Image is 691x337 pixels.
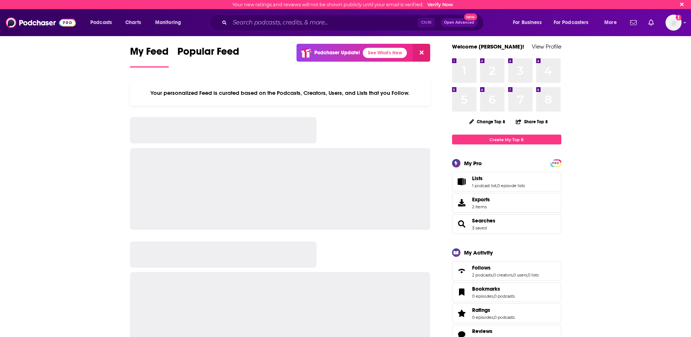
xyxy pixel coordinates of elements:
[494,294,515,299] a: 0 podcasts
[6,16,76,30] img: Podchaser - Follow, Share and Rate Podcasts
[130,81,431,105] div: Your personalized Feed is curated based on the Podcasts, Creators, Users, and Lists that you Follow.
[554,18,589,28] span: For Podcasters
[513,18,542,28] span: For Business
[85,17,121,28] button: open menu
[465,117,510,126] button: Change Top 8
[444,21,474,24] span: Open Advanced
[363,48,407,58] a: See What's New
[121,17,145,28] a: Charts
[452,135,561,144] a: Create My Top 8
[599,17,626,28] button: open menu
[217,14,491,31] div: Search podcasts, credits, & more...
[666,15,682,31] span: Logged in as jbarbour
[155,18,181,28] span: Monitoring
[472,183,496,188] a: 1 podcast list
[452,43,524,50] a: Welcome [PERSON_NAME]!
[452,303,561,323] span: Ratings
[452,214,561,234] span: Searches
[472,264,491,271] span: Follows
[177,45,239,67] a: Popular Feed
[472,272,492,278] a: 2 podcasts
[452,193,561,213] a: Exports
[513,272,513,278] span: ,
[472,264,539,271] a: Follows
[497,183,525,188] a: 0 episode lists
[493,272,513,278] a: 0 creators
[666,15,682,31] button: Show profile menu
[130,45,169,67] a: My Feed
[464,13,477,20] span: New
[472,307,515,313] a: Ratings
[455,266,469,276] a: Follows
[551,160,560,166] a: PRO
[666,15,682,31] img: User Profile
[508,17,551,28] button: open menu
[455,219,469,229] a: Searches
[455,177,469,187] a: Lists
[527,272,528,278] span: ,
[455,308,469,318] a: Ratings
[494,315,515,320] a: 0 podcasts
[472,286,500,292] span: Bookmarks
[452,172,561,191] span: Lists
[455,198,469,208] span: Exports
[125,18,141,28] span: Charts
[177,45,239,62] span: Popular Feed
[528,272,539,278] a: 0 lists
[645,16,657,29] a: Show notifications dropdown
[472,328,492,334] span: Reviews
[464,249,493,256] div: My Activity
[314,50,360,56] p: Podchaser Update!
[472,286,515,292] a: Bookmarks
[604,18,617,28] span: More
[472,196,490,203] span: Exports
[493,315,494,320] span: ,
[472,217,495,224] a: Searches
[627,16,640,29] a: Show notifications dropdown
[90,18,112,28] span: Podcasts
[452,261,561,281] span: Follows
[515,115,548,129] button: Share Top 8
[496,183,497,188] span: ,
[455,287,469,297] a: Bookmarks
[427,2,453,7] a: Verify Now
[472,307,490,313] span: Ratings
[472,175,483,182] span: Lists
[472,294,493,299] a: 0 episodes
[130,45,169,62] span: My Feed
[472,315,493,320] a: 0 episodes
[513,272,527,278] a: 0 users
[441,18,478,27] button: Open AdvancedNew
[532,43,561,50] a: View Profile
[472,204,490,209] span: 2 items
[472,328,515,334] a: Reviews
[472,175,525,182] a: Lists
[551,160,560,166] span: PRO
[418,18,435,27] span: Ctrl K
[676,15,682,20] svg: Email not verified
[472,225,487,231] a: 3 saved
[493,294,494,299] span: ,
[492,272,493,278] span: ,
[150,17,191,28] button: open menu
[549,17,599,28] button: open menu
[464,160,482,167] div: My Pro
[452,282,561,302] span: Bookmarks
[230,17,418,28] input: Search podcasts, credits, & more...
[232,2,453,7] div: Your new ratings and reviews will not be shown publicly until your email is verified.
